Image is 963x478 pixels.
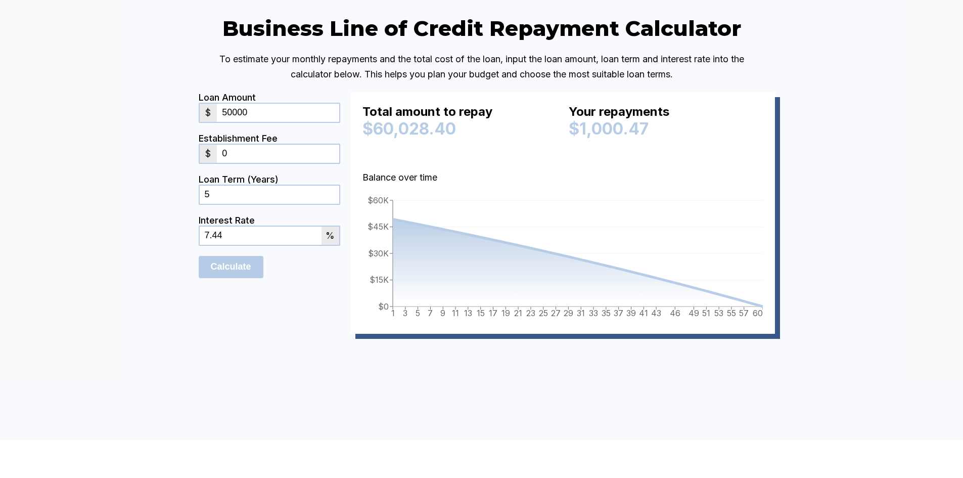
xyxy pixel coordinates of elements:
tspan: 46 [669,308,680,318]
p: To estimate your monthly repayments and the total cost of the loan, input the loan amount, loan t... [199,52,765,82]
div: Loan Amount [199,92,340,103]
tspan: $0 [378,301,389,311]
tspan: 53 [714,308,723,318]
p: Balance over time [362,170,763,185]
tspan: 15 [476,308,484,318]
tspan: 21 [514,308,522,318]
tspan: 25 [538,308,547,318]
div: % [322,227,339,245]
tspan: 39 [626,308,635,318]
input: 0 [200,227,322,245]
input: 0 [217,104,339,122]
tspan: 7 [428,308,433,318]
input: 0 [217,145,339,163]
tspan: 55 [726,308,736,318]
tspan: 31 [577,308,585,318]
tspan: 11 [452,308,459,318]
div: Establishment Fee [199,133,340,144]
div: Your repayments [569,104,763,123]
div: Interest Rate [199,215,340,226]
tspan: 57 [739,308,749,318]
tspan: 51 [702,308,710,318]
tspan: 41 [639,308,648,318]
tspan: 13 [464,308,472,318]
tspan: $30K [368,248,389,258]
tspan: 3 [403,308,407,318]
tspan: $15K [370,275,389,285]
tspan: 1 [391,308,394,318]
input: Calculate [199,256,263,278]
tspan: 49 [689,308,699,318]
tspan: $60K [368,195,389,205]
tspan: 43 [651,308,661,318]
input: 0 [200,186,339,204]
tspan: 27 [551,308,561,318]
div: $1,000.47 [569,119,763,139]
tspan: 9 [440,308,445,318]
div: $ [200,104,217,122]
tspan: 33 [589,308,598,318]
tspan: 23 [526,308,535,318]
tspan: 37 [614,308,623,318]
div: $60,028.40 [362,119,557,139]
tspan: 35 [601,308,610,318]
tspan: 19 [501,308,510,318]
h2: Business Line of Credit Repayment Calculator [199,15,765,41]
div: Loan Term (Years) [199,174,340,185]
div: Total amount to repay [362,104,557,123]
tspan: 5 [416,308,420,318]
tspan: 29 [563,308,573,318]
tspan: $45K [368,222,389,232]
tspan: 60 [752,308,762,318]
div: $ [200,145,217,163]
tspan: 17 [489,308,497,318]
